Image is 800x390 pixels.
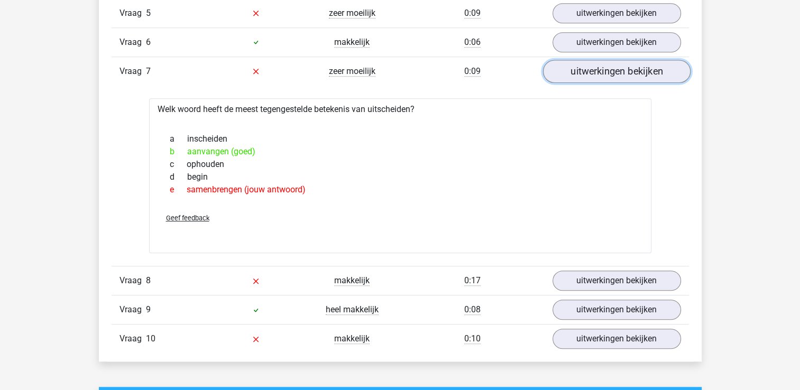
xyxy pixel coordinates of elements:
[119,274,146,287] span: Vraag
[464,37,481,48] span: 0:06
[334,37,370,48] span: makkelijk
[170,158,187,171] span: c
[162,133,639,145] div: inscheiden
[162,183,639,196] div: samenbrengen (jouw antwoord)
[329,8,375,18] span: zeer moeilijk
[464,333,481,344] span: 0:10
[170,145,187,158] span: b
[162,171,639,183] div: begin
[119,332,146,345] span: Vraag
[146,66,151,76] span: 7
[146,304,151,314] span: 9
[553,271,681,291] a: uitwerkingen bekijken
[464,275,481,286] span: 0:17
[119,36,146,49] span: Vraag
[334,275,370,286] span: makkelijk
[119,65,146,78] span: Vraag
[464,66,481,77] span: 0:09
[146,275,151,285] span: 8
[464,304,481,315] span: 0:08
[464,8,481,18] span: 0:09
[146,333,155,343] span: 10
[119,7,146,20] span: Vraag
[553,32,681,52] a: uitwerkingen bekijken
[553,329,681,349] a: uitwerkingen bekijken
[170,171,187,183] span: d
[162,158,639,171] div: ophouden
[170,183,187,196] span: e
[553,300,681,320] a: uitwerkingen bekijken
[146,37,151,47] span: 6
[553,3,681,23] a: uitwerkingen bekijken
[162,145,639,158] div: aanvangen (goed)
[334,333,370,344] span: makkelijk
[166,214,209,222] span: Geef feedback
[329,66,375,77] span: zeer moeilijk
[146,8,151,18] span: 5
[542,60,690,83] a: uitwerkingen bekijken
[149,98,651,253] div: Welk woord heeft de meest tegengestelde betekenis van uitscheiden?
[119,303,146,316] span: Vraag
[170,133,187,145] span: a
[326,304,379,315] span: heel makkelijk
